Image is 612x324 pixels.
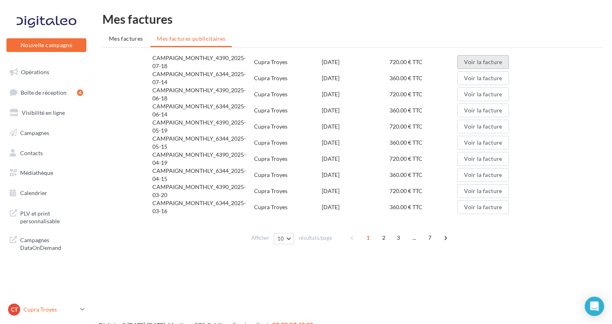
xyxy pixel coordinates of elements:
[322,90,389,98] div: [DATE]
[152,86,254,102] div: CAMPAIGN_MONTHLY_4390_2025-06-18
[457,55,509,69] button: Voir la facture
[322,123,389,131] div: [DATE]
[152,151,254,167] div: CAMPAIGN_MONTHLY_4390_2025-04-19
[322,203,389,211] div: [DATE]
[457,168,509,182] button: Voir la facture
[254,74,322,82] div: Cupra Troyes
[457,104,509,117] button: Voir la facture
[20,189,47,196] span: Calendrier
[389,171,457,179] div: 360.00 € TTC
[392,231,405,244] span: 3
[21,69,49,75] span: Opérations
[457,120,509,133] button: Voir la facture
[254,155,322,163] div: Cupra Troyes
[152,70,254,86] div: CAMPAIGN_MONTHLY_6344_2025-07-14
[389,123,457,131] div: 720.00 € TTC
[389,74,457,82] div: 360.00 € TTC
[254,123,322,131] div: Cupra Troyes
[5,64,88,81] a: Opérations
[254,171,322,179] div: Cupra Troyes
[5,84,88,101] a: Boîte de réception4
[457,152,509,166] button: Voir la facture
[389,90,457,98] div: 720.00 € TTC
[5,164,88,181] a: Médiathèque
[254,139,322,147] div: Cupra Troyes
[322,171,389,179] div: [DATE]
[5,205,88,228] a: PLV et print personnalisable
[322,74,389,82] div: [DATE]
[585,297,604,316] div: Open Intercom Messenger
[457,136,509,150] button: Voir la facture
[5,185,88,201] a: Calendrier
[362,231,375,244] span: 1
[322,187,389,195] div: [DATE]
[23,305,77,314] p: Cupra Troyes
[152,102,254,118] div: CAMPAIGN_MONTHLY_6344_2025-06-14
[322,106,389,114] div: [DATE]
[457,71,509,85] button: Voir la facture
[457,200,509,214] button: Voir la facture
[423,231,436,244] span: 7
[6,302,86,317] a: CT Cupra Troyes
[254,203,322,211] div: Cupra Troyes
[298,234,332,242] span: résultats/page
[152,199,254,215] div: CAMPAIGN_MONTHLY_6344_2025-03-16
[11,305,18,314] span: CT
[152,135,254,151] div: CAMPAIGN_MONTHLY_6344_2025-05-15
[152,167,254,183] div: CAMPAIGN_MONTHLY_6344_2025-04-15
[274,233,294,244] button: 10
[21,89,67,96] span: Boîte de réception
[102,13,602,25] h1: Mes factures
[389,139,457,147] div: 360.00 € TTC
[6,38,86,52] button: Nouvelle campagne
[322,58,389,66] div: [DATE]
[389,203,457,211] div: 360.00 € TTC
[254,106,322,114] div: Cupra Troyes
[5,231,88,255] a: Campagnes DataOnDemand
[5,125,88,141] a: Campagnes
[152,183,254,199] div: CAMPAIGN_MONTHLY_4390_2025-03-20
[254,58,322,66] div: Cupra Troyes
[254,187,322,195] div: Cupra Troyes
[322,155,389,163] div: [DATE]
[5,104,88,121] a: Visibilité en ligne
[20,129,49,136] span: Campagnes
[20,169,53,176] span: Médiathèque
[457,184,509,198] button: Voir la facture
[20,235,83,252] span: Campagnes DataOnDemand
[389,155,457,163] div: 720.00 € TTC
[322,139,389,147] div: [DATE]
[109,35,143,42] span: Mes factures
[22,109,65,116] span: Visibilité en ligne
[389,106,457,114] div: 360.00 € TTC
[152,118,254,135] div: CAMPAIGN_MONTHLY_4390_2025-05-19
[389,58,457,66] div: 720.00 € TTC
[408,231,420,244] span: ...
[389,187,457,195] div: 720.00 € TTC
[152,54,254,70] div: CAMPAIGN_MONTHLY_4390_2025-07-18
[20,208,83,225] span: PLV et print personnalisable
[77,89,83,96] div: 4
[20,149,43,156] span: Contacts
[254,90,322,98] div: Cupra Troyes
[277,235,284,242] span: 10
[377,231,390,244] span: 2
[251,234,269,242] span: Afficher
[5,145,88,162] a: Contacts
[457,87,509,101] button: Voir la facture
